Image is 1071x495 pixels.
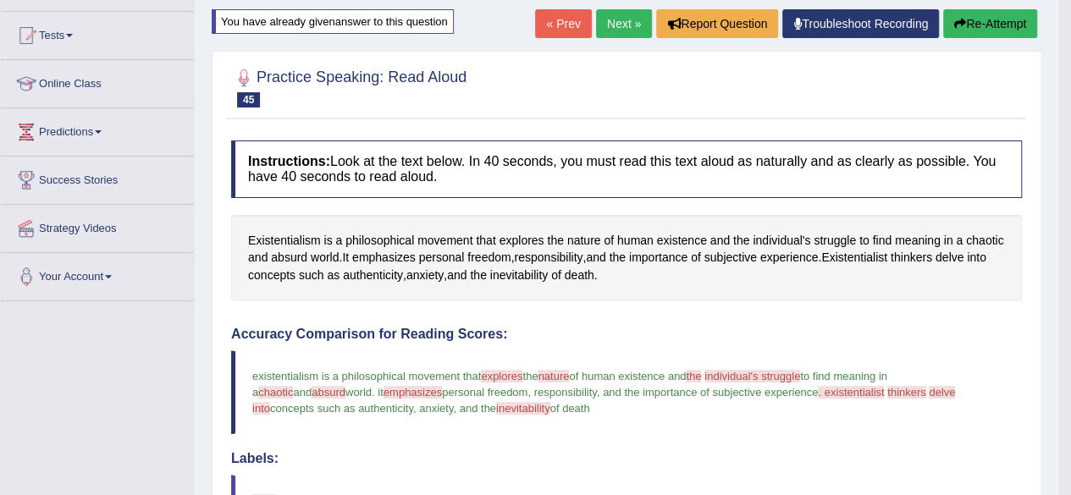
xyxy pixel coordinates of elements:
[252,370,481,382] span: existentialism is a philosophical movement that
[596,9,652,38] a: Next »
[248,249,268,267] span: Click to see word definition
[567,232,601,250] span: Click to see word definition
[967,249,986,267] span: Click to see word definition
[248,154,330,168] b: Instructions:
[496,402,550,415] span: inevitability
[1,60,194,102] a: Online Class
[323,232,332,250] span: Click to see word definition
[293,386,312,399] span: and
[629,249,687,267] span: Click to see word definition
[1,12,194,54] a: Tests
[406,267,444,284] span: Click to see word definition
[821,249,887,267] span: Click to see word definition
[617,232,654,250] span: Click to see word definition
[569,370,686,382] span: of human existence and
[270,402,413,415] span: concepts such as authenticity
[413,402,417,415] span: ,
[565,267,594,284] span: Click to see word definition
[657,232,707,250] span: Click to see word definition
[345,232,414,250] span: Click to see word definition
[656,9,778,38] button: Report Question
[343,267,403,284] span: Click to see word definition
[597,386,600,399] span: ,
[378,386,384,399] span: it
[419,402,453,415] span: anxiety
[1,253,194,295] a: Your Account
[733,232,749,250] span: Click to see word definition
[460,402,496,415] span: and the
[514,249,582,267] span: Click to see word definition
[603,386,818,399] span: and the importance of subjective experience
[447,267,466,284] span: Click to see word definition
[538,370,569,382] span: nature
[550,402,590,415] span: of death
[859,232,869,250] span: Click to see word definition
[956,232,963,250] span: Click to see word definition
[311,249,339,267] span: Click to see word definition
[535,9,591,38] a: « Prev
[814,232,856,250] span: Click to see word definition
[237,92,260,107] span: 45
[481,370,522,382] span: explores
[872,232,892,250] span: Click to see word definition
[476,232,495,250] span: Click to see word definition
[248,267,295,284] span: Click to see word definition
[442,386,527,399] span: personal freedom
[231,327,1022,342] h4: Accuracy Comparison for Reading Scores:
[760,249,819,267] span: Click to see word definition
[527,386,531,399] span: ,
[586,249,605,267] span: Click to see word definition
[231,451,1022,466] h4: Labels:
[372,386,375,399] span: .
[352,249,416,267] span: Click to see word definition
[943,9,1037,38] button: Re-Attempt
[704,249,757,267] span: Click to see word definition
[231,215,1022,301] div: . , , . , , .
[966,232,1003,250] span: Click to see word definition
[258,386,293,399] span: chaotic
[500,232,544,250] span: Click to see word definition
[534,386,597,399] span: responsibility
[252,402,270,415] span: into
[490,267,548,284] span: Click to see word definition
[419,249,465,267] span: Click to see word definition
[710,232,730,250] span: Click to see word definition
[231,65,466,107] h2: Practice Speaking: Read Aloud
[345,386,372,399] span: world
[231,140,1022,197] h4: Look at the text below. In 40 seconds, you must read this text aloud as naturally and as clearly ...
[753,232,810,250] span: Click to see word definition
[1,205,194,247] a: Strategy Videos
[610,249,626,267] span: Click to see word definition
[891,249,932,267] span: Click to see word definition
[704,370,800,382] span: individual's struggle
[818,386,884,399] span: . existentialist
[936,249,963,267] span: Click to see word definition
[271,249,307,267] span: Click to see word definition
[686,370,701,382] span: the
[691,249,701,267] span: Click to see word definition
[1,157,194,199] a: Success Stories
[299,267,324,284] span: Click to see word definition
[782,9,939,38] a: Troubleshoot Recording
[929,386,955,399] span: delve
[248,232,321,250] span: Click to see word definition
[467,249,511,267] span: Click to see word definition
[551,267,561,284] span: Click to see word definition
[470,267,486,284] span: Click to see word definition
[944,232,953,250] span: Click to see word definition
[384,386,442,399] span: emphasizes
[342,249,349,267] span: Click to see word definition
[453,402,456,415] span: ,
[547,232,563,250] span: Click to see word definition
[312,386,345,399] span: absurd
[417,232,472,250] span: Click to see word definition
[895,232,941,250] span: Click to see word definition
[1,108,194,151] a: Predictions
[327,267,340,284] span: Click to see word definition
[522,370,538,382] span: the
[887,386,926,399] span: thinkers
[604,232,614,250] span: Click to see word definition
[212,9,454,34] div: You have already given answer to this question
[336,232,343,250] span: Click to see word definition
